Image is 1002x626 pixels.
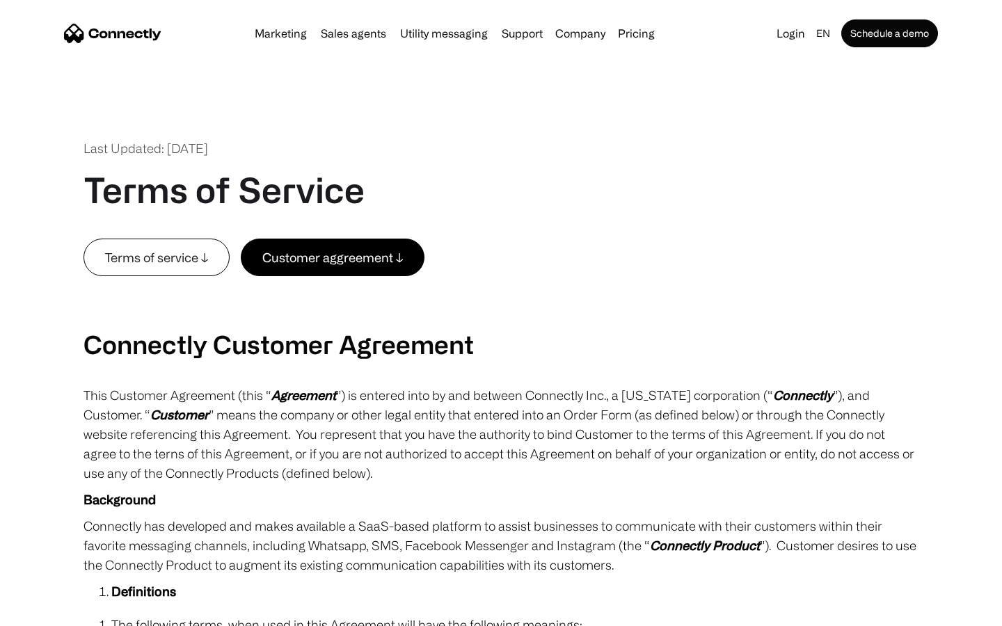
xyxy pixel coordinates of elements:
[111,584,176,598] strong: Definitions
[83,492,156,506] strong: Background
[496,28,548,39] a: Support
[395,28,493,39] a: Utility messaging
[841,19,938,47] a: Schedule a demo
[555,24,605,43] div: Company
[249,28,312,39] a: Marketing
[83,516,918,575] p: Connectly has developed and makes available a SaaS-based platform to assist businesses to communi...
[262,248,403,267] div: Customer aggreement ↓
[150,408,209,422] em: Customer
[315,28,392,39] a: Sales agents
[271,388,336,402] em: Agreement
[83,385,918,483] p: This Customer Agreement (this “ ”) is entered into by and between Connectly Inc., a [US_STATE] co...
[771,24,811,43] a: Login
[83,303,918,322] p: ‍
[816,24,830,43] div: en
[83,169,365,211] h1: Terms of Service
[83,329,918,359] h2: Connectly Customer Agreement
[650,538,760,552] em: Connectly Product
[14,600,83,621] aside: Language selected: English
[773,388,833,402] em: Connectly
[28,602,83,621] ul: Language list
[83,276,918,296] p: ‍
[612,28,660,39] a: Pricing
[105,248,208,267] div: Terms of service ↓
[83,139,208,158] div: Last Updated: [DATE]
